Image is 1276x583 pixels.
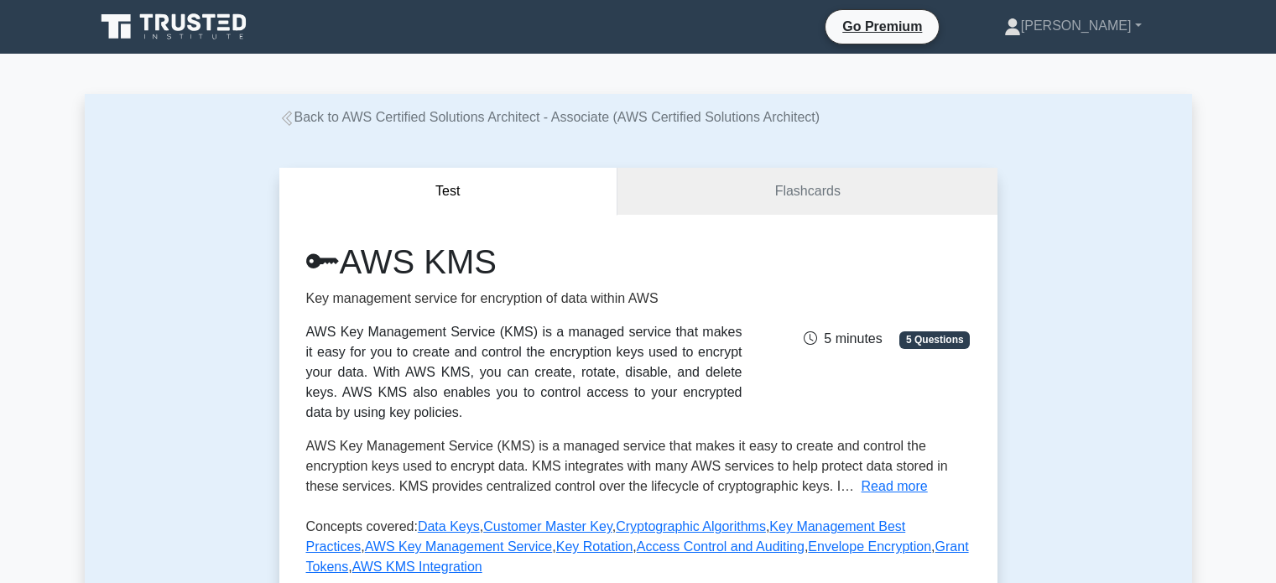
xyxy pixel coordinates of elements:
a: AWS Key Management Service [365,539,553,554]
a: Access Control and Auditing [637,539,805,554]
div: AWS Key Management Service (KMS) is a managed service that makes it easy for you to create and co... [306,322,742,423]
p: Key management service for encryption of data within AWS [306,289,742,309]
span: AWS Key Management Service (KMS) is a managed service that makes it easy to create and control th... [306,439,948,493]
a: Cryptographic Algorithms [616,519,766,534]
a: Envelope Encryption [808,539,931,554]
button: Read more [862,476,928,497]
a: [PERSON_NAME] [964,9,1182,43]
h1: AWS KMS [306,242,742,282]
a: Customer Master Key [483,519,612,534]
span: 5 Questions [899,331,970,348]
button: Test [279,168,618,216]
a: Data Keys [418,519,480,534]
span: 5 minutes [804,331,882,346]
a: Key Rotation [556,539,633,554]
a: Go Premium [832,16,932,37]
a: Back to AWS Certified Solutions Architect - Associate (AWS Certified Solutions Architect) [279,110,820,124]
a: AWS KMS Integration [352,560,482,574]
a: Grant Tokens [306,539,969,574]
a: Flashcards [617,168,997,216]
